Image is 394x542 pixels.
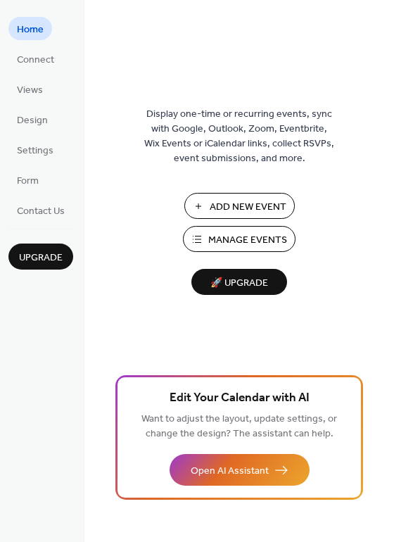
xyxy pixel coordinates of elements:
[144,107,334,166] span: Display one-time or recurring events, sync with Google, Outlook, Zoom, Eventbrite, Wix Events or ...
[19,251,63,265] span: Upgrade
[191,269,287,295] button: 🚀 Upgrade
[8,168,47,191] a: Form
[210,200,286,215] span: Add New Event
[8,244,73,270] button: Upgrade
[183,226,295,252] button: Manage Events
[8,138,62,161] a: Settings
[208,233,287,248] span: Manage Events
[170,454,310,486] button: Open AI Assistant
[17,204,65,219] span: Contact Us
[17,113,48,128] span: Design
[17,83,43,98] span: Views
[184,193,295,219] button: Add New Event
[8,77,51,101] a: Views
[8,17,52,40] a: Home
[8,47,63,70] a: Connect
[17,23,44,37] span: Home
[8,108,56,131] a: Design
[200,274,279,293] span: 🚀 Upgrade
[191,464,269,479] span: Open AI Assistant
[17,174,39,189] span: Form
[17,144,53,158] span: Settings
[17,53,54,68] span: Connect
[8,198,73,222] a: Contact Us
[170,389,310,408] span: Edit Your Calendar with AI
[141,410,337,443] span: Want to adjust the layout, update settings, or change the design? The assistant can help.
